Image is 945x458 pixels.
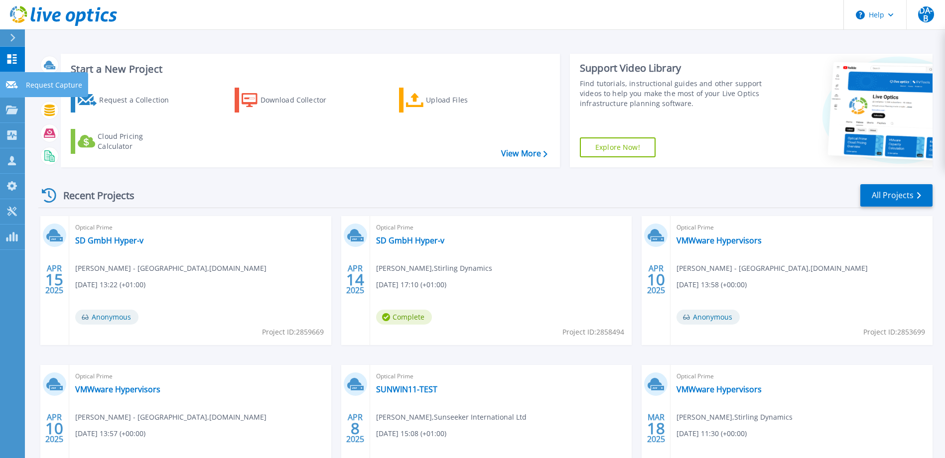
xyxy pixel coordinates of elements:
span: [PERSON_NAME] , Stirling Dynamics [676,412,793,423]
span: 8 [351,424,360,433]
div: Upload Files [426,90,506,110]
span: Anonymous [676,310,740,325]
span: Optical Prime [75,222,325,233]
span: Project ID: 2858494 [562,327,624,338]
a: VMWware Hypervisors [676,235,762,245]
span: [DATE] 15:08 (+01:00) [376,428,446,439]
span: [PERSON_NAME] - [GEOGRAPHIC_DATA] , [DOMAIN_NAME] [75,412,267,423]
span: Project ID: 2859669 [262,327,324,338]
div: Support Video Library [580,62,765,75]
span: Optical Prime [676,222,927,233]
span: Anonymous [75,310,138,325]
span: DA-B [918,6,934,22]
span: Optical Prime [75,371,325,382]
a: VMWware Hypervisors [676,384,762,394]
span: Optical Prime [376,371,626,382]
a: Download Collector [235,88,346,113]
span: 14 [346,275,364,284]
span: [PERSON_NAME] , Sunseeker International Ltd [376,412,527,423]
span: 15 [45,275,63,284]
a: View More [501,149,547,158]
div: Request a Collection [99,90,179,110]
p: Request Capture [26,72,82,98]
span: [DATE] 11:30 (+00:00) [676,428,747,439]
span: [PERSON_NAME] - [GEOGRAPHIC_DATA] , [DOMAIN_NAME] [75,263,267,274]
div: Cloud Pricing Calculator [98,131,177,151]
a: SD GmbH Hyper-v [75,235,143,245]
span: [DATE] 13:57 (+00:00) [75,428,145,439]
span: [DATE] 13:22 (+01:00) [75,279,145,290]
span: [PERSON_NAME] , Stirling Dynamics [376,263,492,274]
a: Request a Collection [71,88,182,113]
span: Project ID: 2853699 [863,327,925,338]
div: APR 2025 [346,261,365,298]
div: APR 2025 [45,261,64,298]
a: All Projects [860,184,933,207]
div: APR 2025 [647,261,666,298]
a: Upload Files [399,88,510,113]
span: [DATE] 13:58 (+00:00) [676,279,747,290]
a: VMWware Hypervisors [75,384,160,394]
span: Complete [376,310,432,325]
h3: Start a New Project [71,64,547,75]
div: MAR 2025 [647,410,666,447]
span: Optical Prime [676,371,927,382]
div: Find tutorials, instructional guides and other support videos to help you make the most of your L... [580,79,765,109]
a: SUNWIN11-TEST [376,384,437,394]
div: Recent Projects [38,183,148,208]
span: 18 [647,424,665,433]
span: [PERSON_NAME] - [GEOGRAPHIC_DATA] , [DOMAIN_NAME] [676,263,868,274]
span: 10 [647,275,665,284]
span: Optical Prime [376,222,626,233]
a: SD GmbH Hyper-v [376,235,444,245]
span: 10 [45,424,63,433]
span: [DATE] 17:10 (+01:00) [376,279,446,290]
div: APR 2025 [45,410,64,447]
a: Explore Now! [580,137,656,157]
a: Cloud Pricing Calculator [71,129,182,154]
div: APR 2025 [346,410,365,447]
div: Download Collector [261,90,340,110]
